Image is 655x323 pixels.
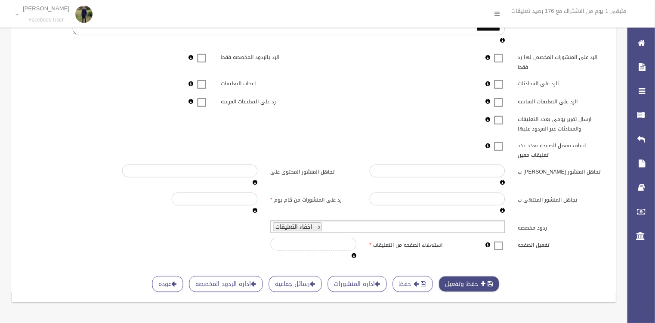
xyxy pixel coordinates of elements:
[215,50,314,62] label: الرد بالردود المخصصه فقط
[512,139,611,160] label: ايقاف تفعيل الصفحه بعدد عدد تعليقات معين
[512,193,611,205] label: تجاهل المنشور المنتهى ب
[439,276,500,292] button: حفظ وتفعيل
[363,238,462,250] label: استهلاك الصفحه من التعليقات
[393,276,433,292] button: حفظ
[215,77,314,89] label: اعجاب التعليقات
[512,112,611,134] label: ارسال تقرير يومى بعدد التعليقات والمحادثات غير المردود عليها
[512,221,611,233] label: ردود مخصصه
[215,94,314,106] label: رد على التعليقات الفرعيه
[189,276,263,292] a: اداره الردود المخصصه
[269,276,322,292] a: رسائل جماعيه
[328,276,387,292] a: اداره المنشورات
[264,165,363,177] label: تجاهل المنشور المحتوى على
[23,17,69,23] small: Facebook User
[512,50,611,72] label: الرد على المنشورات المخصص لها رد فقط
[512,94,611,106] label: الرد على التعليقات السابقه
[512,165,611,177] label: تجاهل المنشور [PERSON_NAME] ب
[512,77,611,89] label: الرد على المحادثات
[276,221,313,232] span: اخفاء التعليقات
[23,5,69,12] p: [PERSON_NAME]
[152,276,183,292] a: عوده
[512,238,611,250] label: تفعيل الصفحه
[264,193,363,205] label: رد على المنشورات من كام يوم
